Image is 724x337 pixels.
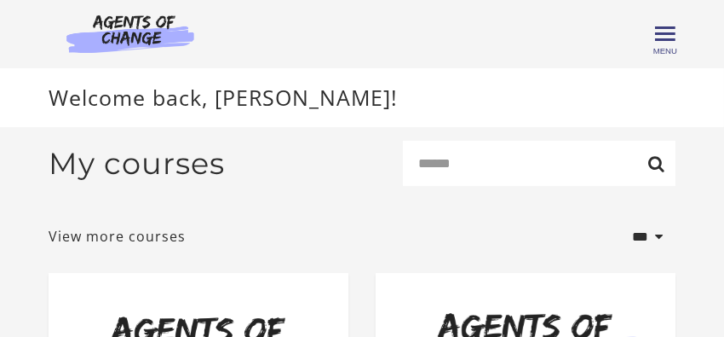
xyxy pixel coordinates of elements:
span: Toggle menu [655,32,675,35]
h2: My courses [49,146,225,182]
p: Welcome back, [PERSON_NAME]! [49,82,675,114]
a: View more courses [49,226,186,247]
img: Agents of Change Logo [49,14,212,53]
button: Toggle menu Menu [655,24,675,44]
span: Menu [653,46,677,55]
